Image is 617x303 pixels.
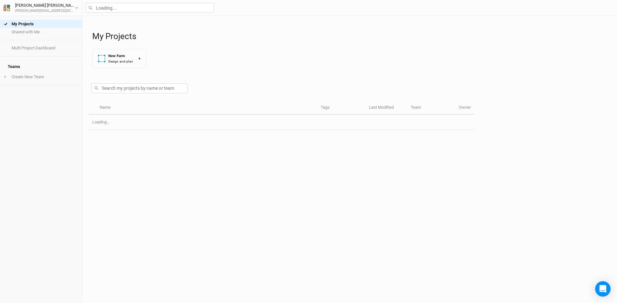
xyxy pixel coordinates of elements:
[3,2,79,13] button: [PERSON_NAME] [PERSON_NAME][PERSON_NAME][EMAIL_ADDRESS][DOMAIN_NAME]
[15,2,75,9] div: [PERSON_NAME] [PERSON_NAME]
[108,53,133,59] div: New Farm
[317,101,365,115] th: Tags
[92,31,611,41] h1: My Projects
[365,101,407,115] th: Last Modified
[91,83,188,93] input: Search my projects by name or team
[138,55,141,62] div: +
[108,59,133,64] div: Design and plan
[89,115,474,130] td: Loading...
[15,9,75,13] div: [PERSON_NAME][EMAIL_ADDRESS][DOMAIN_NAME]
[407,101,455,115] th: Team
[595,281,611,297] div: Open Intercom Messenger
[85,3,214,13] input: Loading...
[4,74,6,80] span: +
[455,101,474,115] th: Owner
[92,49,146,68] button: New FarmDesign and plan+
[96,101,317,115] th: Name
[4,60,78,73] h4: Teams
